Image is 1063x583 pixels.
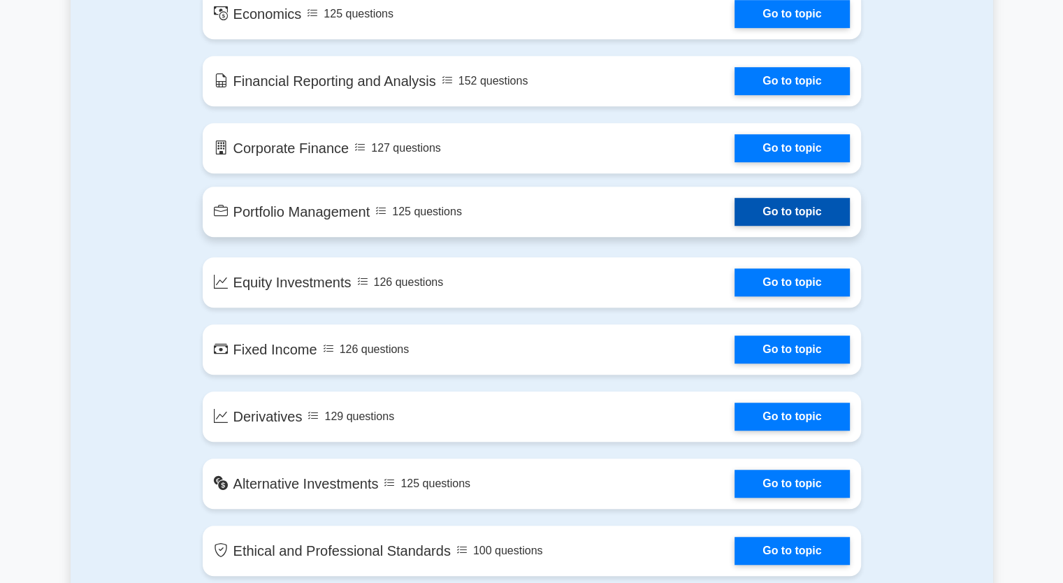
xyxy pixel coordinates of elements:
a: Go to topic [735,336,849,364]
a: Go to topic [735,198,849,226]
a: Go to topic [735,403,849,431]
a: Go to topic [735,537,849,565]
a: Go to topic [735,268,849,296]
a: Go to topic [735,470,849,498]
a: Go to topic [735,67,849,95]
a: Go to topic [735,134,849,162]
